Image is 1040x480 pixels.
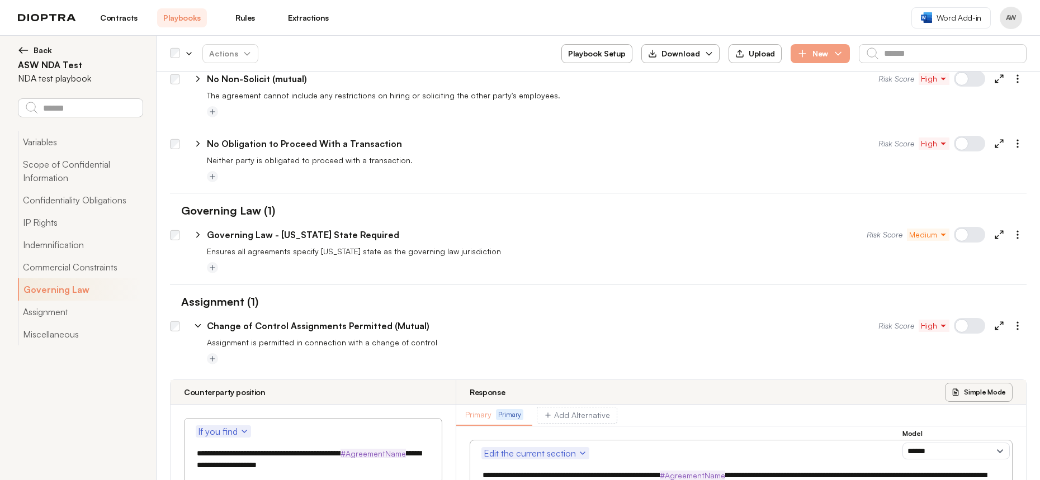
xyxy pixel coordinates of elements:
[18,58,143,72] h2: ASW NDA Test
[34,45,52,56] span: Back
[283,8,333,27] a: Extractions
[18,45,29,56] img: left arrow
[919,320,949,332] button: High
[207,90,1027,101] p: The agreement cannot include any restrictions on hiring or soliciting the other party's employees.
[729,44,782,63] button: Upload
[921,138,947,149] span: High
[921,12,932,23] img: word
[202,44,258,63] button: Actions
[207,171,218,182] button: Add tag
[157,8,207,27] a: Playbooks
[341,449,406,458] strong: #AgreementName
[648,48,700,59] div: Download
[496,409,523,420] span: Primary
[867,229,902,240] span: Risk Score
[170,49,180,59] div: Select all
[18,278,143,301] button: Governing Law
[207,155,1027,166] p: Neither party is obligated to proceed with a transaction.
[207,319,429,332] p: Change of Control Assignments Permitted (Mutual)
[937,12,981,23] span: Word Add-in
[911,7,991,28] a: Word Add-in
[921,73,947,84] span: High
[18,234,143,256] button: Indemnification
[465,409,523,420] button: PrimaryPrimary
[207,72,307,85] p: No Non-Solicit (mutual)
[641,44,720,63] button: Download
[465,409,491,420] span: Primary
[207,353,218,364] button: Add tag
[1000,7,1022,29] button: Profile menu
[207,137,402,150] p: No Obligation to Proceed With a Transaction
[561,44,632,63] button: Playbook Setup
[919,73,949,85] button: High
[18,45,143,56] button: Back
[207,246,1027,257] p: Ensures all agreements specify [US_STATE] state as the governing law jurisdiction
[18,301,143,323] button: Assignment
[660,471,725,480] strong: #AgreementName
[907,229,949,241] button: Medium
[207,262,218,273] button: Add tag
[196,425,251,438] button: If you find
[919,137,949,150] button: High
[909,229,947,240] span: Medium
[902,443,1010,459] select: Model
[220,8,270,27] a: Rules
[945,383,1013,402] button: Simple Mode
[878,138,914,149] span: Risk Score
[878,73,914,84] span: Risk Score
[207,228,399,241] p: Governing Law - [US_STATE] State Required
[735,49,775,59] div: Upload
[481,447,589,459] button: Edit the current section
[94,8,144,27] a: Contracts
[878,320,914,331] span: Risk Score
[18,14,76,22] img: logo
[184,387,266,398] h3: Counterparty position
[18,323,143,345] button: Miscellaneous
[18,211,143,234] button: IP Rights
[18,72,91,85] p: NDA test playbook
[18,256,143,278] button: Commercial Constraints
[537,407,617,424] button: Add Alternative
[170,293,258,310] h1: Assignment (1)
[200,44,261,64] span: Actions
[18,153,143,189] button: Scope of Confidential Information
[18,189,143,211] button: Confidentiality Obligations
[484,446,587,460] span: Edit the current section
[18,131,143,153] button: Variables
[921,320,947,331] span: High
[470,387,505,398] h3: Response
[791,44,850,63] button: New
[207,337,1027,348] p: Assignment is permitted in connection with a change of control
[198,425,249,438] span: If you find
[170,202,275,219] h1: Governing Law (1)
[902,429,1010,438] h3: Model
[207,106,218,117] button: Add tag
